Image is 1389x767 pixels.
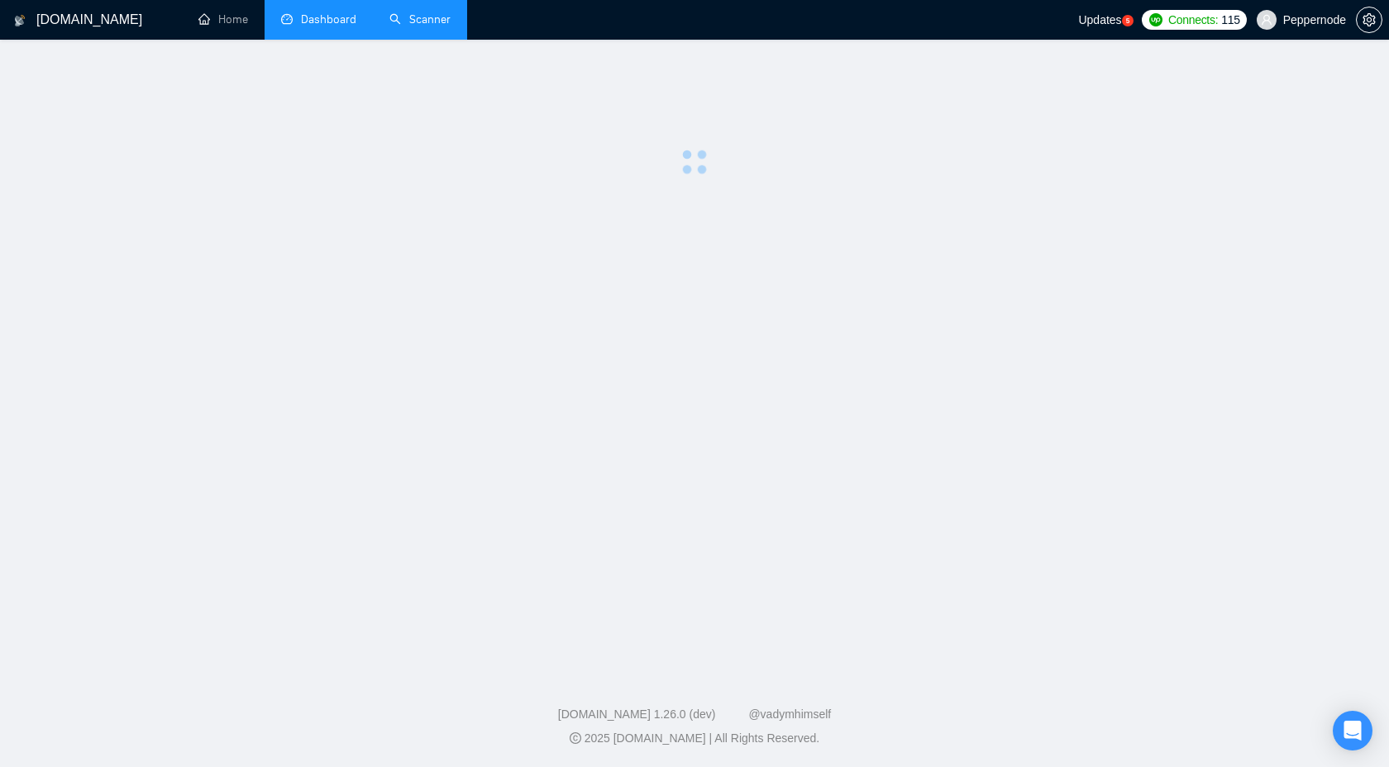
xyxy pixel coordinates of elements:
text: 5 [1125,17,1129,25]
span: 115 [1221,11,1239,29]
span: Updates [1078,13,1121,26]
span: Connects: [1168,11,1218,29]
span: dashboard [281,13,293,25]
button: setting [1356,7,1382,33]
div: 2025 [DOMAIN_NAME] | All Rights Reserved. [13,730,1376,747]
div: Open Intercom Messenger [1333,711,1372,750]
a: setting [1356,13,1382,26]
a: [DOMAIN_NAME] 1.26.0 (dev) [558,707,716,721]
span: Dashboard [301,12,356,26]
span: setting [1357,13,1382,26]
span: user [1261,14,1272,26]
a: searchScanner [389,12,451,26]
a: 5 [1122,15,1134,26]
a: @vadymhimself [748,707,831,721]
a: homeHome [198,12,248,26]
img: logo [14,7,26,34]
img: upwork-logo.png [1149,13,1162,26]
span: copyright [570,732,581,744]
